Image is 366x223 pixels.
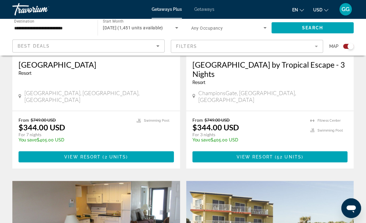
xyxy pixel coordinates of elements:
[19,137,130,142] p: $405.00 USD
[31,117,56,123] span: $749.00 USD
[342,6,350,12] span: GG
[313,5,328,14] button: Change currency
[318,119,341,123] span: Fitness Center
[313,7,322,12] span: USD
[19,123,65,132] p: $344.00 USD
[19,132,130,137] p: For 7 nights
[12,1,74,17] a: Travorium
[302,25,323,30] span: Search
[19,71,32,76] span: Resort
[292,5,304,14] button: Change language
[192,151,348,162] button: View Resort(52 units)
[329,42,339,51] span: Map
[273,154,303,159] span: ( )
[194,7,214,12] a: Getaways
[318,128,343,133] span: Swimming Pool
[191,26,223,31] span: Any Occupancy
[292,7,298,12] span: en
[152,7,182,12] a: Getaways Plus
[192,137,304,142] p: $405.00 USD
[271,22,354,33] button: Search
[103,25,163,30] span: [DATE] (1,451 units available)
[237,154,273,159] span: View Resort
[171,40,323,53] button: Filter
[18,42,159,50] mat-select: Sort by
[341,198,361,218] iframe: Button to launch messaging window
[198,90,347,103] span: ChampionsGate, [GEOGRAPHIC_DATA], [GEOGRAPHIC_DATA]
[204,117,230,123] span: $749.00 USD
[192,117,203,123] span: From
[19,151,174,162] button: View Resort(2 units)
[101,154,128,159] span: ( )
[64,154,101,159] span: View Resort
[105,154,126,159] span: 2 units
[24,90,174,103] span: [GEOGRAPHIC_DATA], [GEOGRAPHIC_DATA], [GEOGRAPHIC_DATA]
[103,19,124,23] span: Start Month
[192,80,205,85] span: Resort
[192,123,239,132] p: $344.00 USD
[192,137,211,142] span: You save
[277,154,301,159] span: 52 units
[14,19,34,23] span: Destination
[144,119,169,123] span: Swimming Pool
[192,60,348,78] a: [GEOGRAPHIC_DATA] by Tropical Escape - 3 Nights
[19,117,29,123] span: From
[192,132,304,137] p: For 3 nights
[18,44,50,48] span: Best Deals
[19,60,174,69] a: [GEOGRAPHIC_DATA]
[338,3,354,16] button: User Menu
[19,137,37,142] span: You save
